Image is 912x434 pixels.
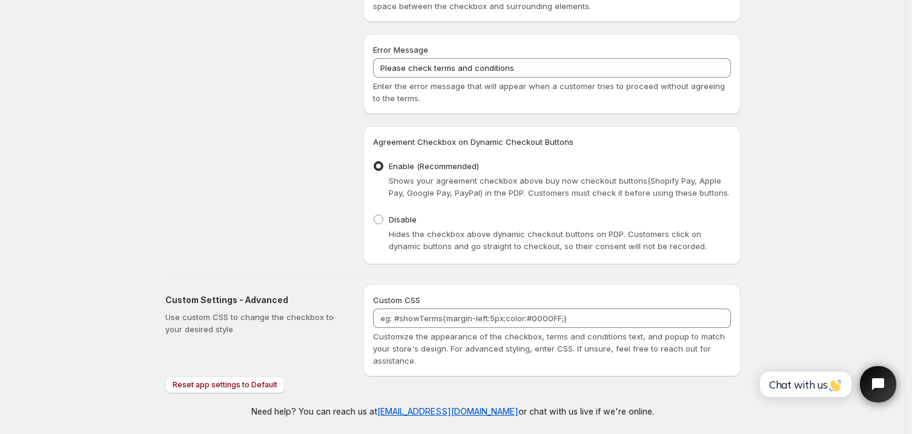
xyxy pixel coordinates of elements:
span: Enter the error message that will appear when a customer tries to proceed without agreeing to the... [373,81,725,103]
span: Enable (Recommended) [389,161,479,171]
h2: Custom Settings - Advanced [165,294,344,306]
span: Disable [389,215,417,224]
p: Use custom CSS to change the checkbox to your desired style [165,311,344,335]
button: Reset app settings to Default [165,376,285,393]
iframe: Tidio Chat [747,356,907,413]
span: Reset app settings to Default [173,380,277,390]
a: [EMAIL_ADDRESS][DOMAIN_NAME] [377,406,518,416]
h3: Agreement Checkbox on Dynamic Checkout Buttons [373,136,731,148]
span: Error Message [373,45,428,55]
span: Shows your agreement checkbox above buy now checkout buttons(Shopify Pay, Apple Pay, Google Pay, ... [389,176,730,198]
p: Need help? You can reach us at or chat with us live if we're online. [251,406,654,418]
span: Hides the checkbox above dynamic checkout buttons on PDP. Customers click on dynamic buttons and ... [389,229,707,251]
span: Customize the appearance of the checkbox, terms and conditions text, and popup to match your stor... [373,332,725,366]
span: Custom CSS [373,295,420,305]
